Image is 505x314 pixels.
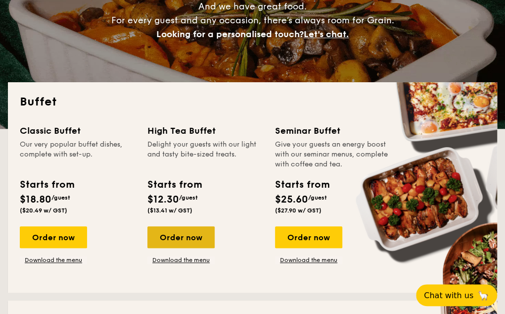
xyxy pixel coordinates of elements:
a: Download the menu [147,256,215,264]
span: /guest [51,194,70,201]
span: $12.30 [147,194,179,206]
span: 🦙 [477,290,489,301]
span: ($20.49 w/ GST) [20,207,67,214]
span: Looking for a personalised touch? [156,29,304,40]
a: Download the menu [20,256,87,264]
span: /guest [179,194,198,201]
div: Starts from [147,177,201,192]
div: Order now [147,226,215,248]
div: Starts from [275,177,329,192]
h2: Buffet [20,94,485,110]
div: High Tea Buffet [147,124,263,138]
span: $18.80 [20,194,51,206]
span: /guest [308,194,327,201]
div: Order now [20,226,87,248]
span: ($13.41 w/ GST) [147,207,192,214]
span: $25.60 [275,194,308,206]
span: And we have great food. For every guest and any occasion, there’s always room for Grain. [111,1,394,40]
div: Classic Buffet [20,124,136,138]
div: Delight your guests with our light and tasty bite-sized treats. [147,140,263,169]
div: Give your guests an energy boost with our seminar menus, complete with coffee and tea. [275,140,391,169]
button: Chat with us🦙 [416,284,497,306]
div: Seminar Buffet [275,124,391,138]
div: Starts from [20,177,74,192]
span: Let's chat. [304,29,349,40]
a: Download the menu [275,256,342,264]
div: Order now [275,226,342,248]
span: ($27.90 w/ GST) [275,207,321,214]
span: Chat with us [424,291,473,300]
div: Our very popular buffet dishes, complete with set-up. [20,140,136,169]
